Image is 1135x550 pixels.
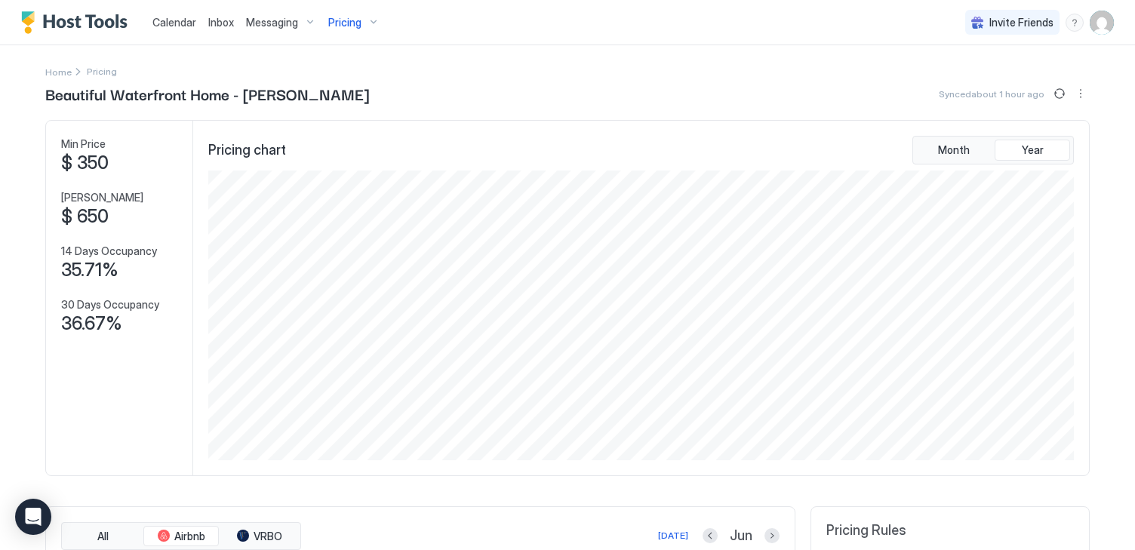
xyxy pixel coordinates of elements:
[65,526,140,547] button: All
[328,16,361,29] span: Pricing
[61,205,109,228] span: $ 650
[174,530,205,543] span: Airbnb
[208,14,234,30] a: Inbox
[61,312,122,335] span: 36.67%
[658,529,688,542] div: [DATE]
[21,11,134,34] a: Host Tools Logo
[1072,84,1090,103] button: More options
[152,14,196,30] a: Calendar
[912,136,1074,164] div: tab-group
[1022,143,1044,157] span: Year
[208,16,234,29] span: Inbox
[246,16,298,29] span: Messaging
[703,528,718,543] button: Previous month
[143,526,219,547] button: Airbnb
[764,528,780,543] button: Next month
[939,88,1044,100] span: Synced about 1 hour ago
[1090,11,1114,35] div: User profile
[989,16,1053,29] span: Invite Friends
[656,527,691,545] button: [DATE]
[61,137,106,151] span: Min Price
[61,298,159,312] span: 30 Days Occupancy
[222,526,297,547] button: VRBO
[97,530,109,543] span: All
[730,527,752,545] span: Jun
[45,63,72,79] div: Breadcrumb
[87,66,117,77] span: Breadcrumb
[61,152,109,174] span: $ 350
[995,140,1070,161] button: Year
[208,142,286,159] span: Pricing chart
[45,63,72,79] a: Home
[152,16,196,29] span: Calendar
[61,191,143,204] span: [PERSON_NAME]
[938,143,970,157] span: Month
[45,82,369,105] span: Beautiful Waterfront Home - [PERSON_NAME]
[61,244,157,258] span: 14 Days Occupancy
[254,530,282,543] span: VRBO
[1050,84,1069,103] button: Sync prices
[1072,84,1090,103] div: menu
[1066,14,1084,32] div: menu
[45,66,72,78] span: Home
[61,259,118,281] span: 35.71%
[826,522,906,539] span: Pricing Rules
[916,140,992,161] button: Month
[15,499,51,535] div: Open Intercom Messenger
